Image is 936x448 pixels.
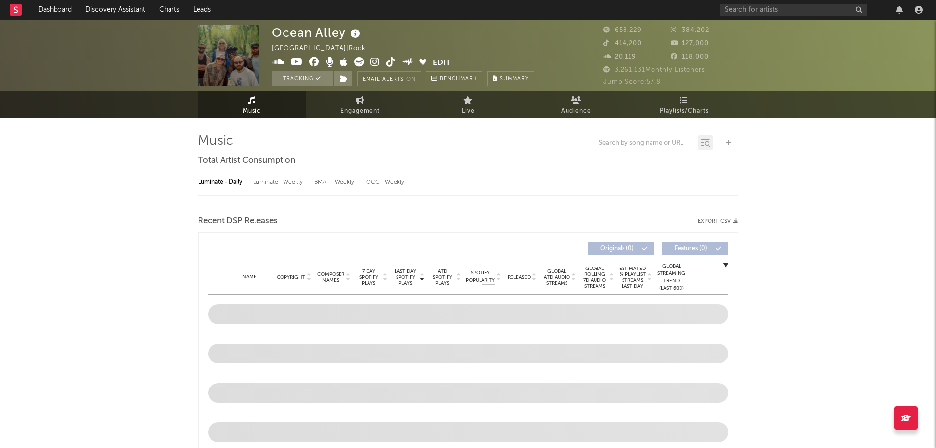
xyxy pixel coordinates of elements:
[581,266,608,289] span: Global Rolling 7D Audio Streams
[543,269,570,286] span: Global ATD Audio Streams
[393,269,419,286] span: Last Day Spotify Plays
[662,242,728,255] button: Features(0)
[357,71,421,86] button: Email AlertsOn
[657,263,686,292] div: Global Streaming Trend (Last 60D)
[522,91,630,118] a: Audience
[306,91,414,118] a: Engagement
[198,174,243,191] div: Luminate - Daily
[462,105,475,117] span: Live
[660,105,709,117] span: Playlists/Charts
[253,174,305,191] div: Luminate - Weekly
[603,40,642,47] span: 414,200
[595,246,640,252] span: Originals ( 0 )
[228,273,271,281] div: Name
[603,27,642,33] span: 658,229
[440,73,477,85] span: Benchmark
[314,174,356,191] div: BMAT - Weekly
[603,79,661,85] span: Jump Score: 57.8
[466,269,495,284] span: Spotify Popularity
[277,274,305,280] span: Copyright
[720,4,867,16] input: Search for artists
[500,76,529,82] span: Summary
[603,54,636,60] span: 20,119
[698,218,738,224] button: Export CSV
[433,57,451,69] button: Edit
[272,71,333,86] button: Tracking
[317,271,345,283] span: Composer Names
[243,105,261,117] span: Music
[603,67,705,73] span: 3,261,131 Monthly Listeners
[414,91,522,118] a: Live
[198,215,278,227] span: Recent DSP Releases
[356,269,382,286] span: 7 Day Spotify Plays
[619,266,646,289] span: Estimated % Playlist Streams Last Day
[487,71,534,86] button: Summary
[272,25,363,41] div: Ocean Alley
[366,174,405,191] div: OCC - Weekly
[198,155,295,167] span: Total Artist Consumption
[340,105,380,117] span: Engagement
[198,91,306,118] a: Music
[671,54,709,60] span: 118,000
[671,40,709,47] span: 127,000
[426,71,482,86] a: Benchmark
[630,91,738,118] a: Playlists/Charts
[272,43,377,55] div: [GEOGRAPHIC_DATA] | Rock
[561,105,591,117] span: Audience
[668,246,713,252] span: Features ( 0 )
[429,269,455,286] span: ATD Spotify Plays
[508,274,531,280] span: Released
[594,139,698,147] input: Search by song name or URL
[671,27,709,33] span: 384,202
[588,242,654,255] button: Originals(0)
[406,77,416,82] em: On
